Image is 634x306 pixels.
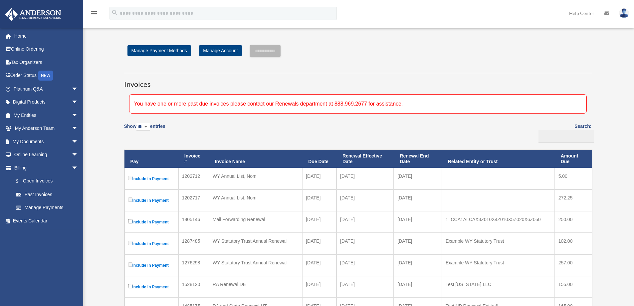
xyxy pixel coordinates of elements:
[72,82,85,96] span: arrow_drop_down
[9,201,85,214] a: Manage Payments
[128,218,175,226] label: Include in Payment
[394,233,442,254] td: [DATE]
[5,161,85,174] a: Billingarrow_drop_down
[336,233,394,254] td: [DATE]
[302,189,336,211] td: [DATE]
[90,9,98,17] i: menu
[178,211,209,233] td: 1805146
[38,71,53,81] div: NEW
[394,276,442,298] td: [DATE]
[394,168,442,189] td: [DATE]
[5,148,88,161] a: Online Learningarrow_drop_down
[72,96,85,109] span: arrow_drop_down
[178,276,209,298] td: 1528120
[178,254,209,276] td: 1276298
[128,174,175,183] label: Include in Payment
[9,188,85,201] a: Past Invoices
[336,211,394,233] td: [DATE]
[209,150,303,168] th: Invoice Name: activate to sort column ascending
[3,8,63,21] img: Anderson Advisors Platinum Portal
[178,189,209,211] td: 1202717
[394,150,442,168] th: Renewal End Date: activate to sort column ascending
[394,189,442,211] td: [DATE]
[555,233,592,254] td: 102.00
[5,82,88,96] a: Platinum Q&Aarrow_drop_down
[442,233,555,254] td: Example WY Statutory Trust
[555,150,592,168] th: Amount Due: activate to sort column ascending
[128,262,132,267] input: Include in Payment
[336,168,394,189] td: [DATE]
[90,12,98,17] a: menu
[124,73,592,90] h3: Invoices
[555,254,592,276] td: 257.00
[178,233,209,254] td: 1287485
[394,254,442,276] td: [DATE]
[178,168,209,189] td: 1202712
[555,168,592,189] td: 5.00
[5,96,88,109] a: Digital Productsarrow_drop_down
[111,9,118,16] i: search
[199,45,242,56] a: Manage Account
[302,276,336,298] td: [DATE]
[124,150,178,168] th: Pay: activate to sort column descending
[9,174,82,188] a: $Open Invoices
[213,215,299,224] div: Mail Forwarding Renewal
[124,122,165,138] label: Show entries
[442,150,555,168] th: Related Entity or Trust: activate to sort column ascending
[555,189,592,211] td: 272.25
[336,276,394,298] td: [DATE]
[213,193,299,202] div: WY Annual List, Nom
[213,171,299,181] div: WY Annual List, Nom
[302,211,336,233] td: [DATE]
[128,219,132,223] input: Include in Payment
[619,8,629,18] img: User Pic
[128,241,132,245] input: Include in Payment
[129,94,587,114] div: You have one or more past due invoices please contact our Renewals department at 888.969.2677 for...
[213,258,299,267] div: WY Statutory Trust Annual Renewal
[555,211,592,233] td: 250.00
[72,135,85,149] span: arrow_drop_down
[5,122,88,135] a: My Anderson Teamarrow_drop_down
[5,29,88,43] a: Home
[442,254,555,276] td: Example WY Statutory Trust
[128,239,175,248] label: Include in Payment
[555,276,592,298] td: 155.00
[302,168,336,189] td: [DATE]
[128,284,132,288] input: Include in Payment
[136,123,150,131] select: Showentries
[72,109,85,122] span: arrow_drop_down
[128,176,132,180] input: Include in Payment
[5,109,88,122] a: My Entitiesarrow_drop_down
[5,69,88,83] a: Order StatusNEW
[302,254,336,276] td: [DATE]
[394,211,442,233] td: [DATE]
[127,45,191,56] a: Manage Payment Methods
[5,135,88,148] a: My Documentsarrow_drop_down
[213,280,299,289] div: RA Renewal DE
[538,130,594,143] input: Search:
[336,189,394,211] td: [DATE]
[128,196,175,204] label: Include in Payment
[213,236,299,246] div: WY Statutory Trust Annual Renewal
[442,276,555,298] td: Test [US_STATE] LLC
[336,150,394,168] th: Renewal Effective Date: activate to sort column ascending
[178,150,209,168] th: Invoice #: activate to sort column ascending
[72,122,85,136] span: arrow_drop_down
[5,214,88,227] a: Events Calendar
[336,254,394,276] td: [DATE]
[128,261,175,269] label: Include in Payment
[302,150,336,168] th: Due Date: activate to sort column ascending
[5,56,88,69] a: Tax Organizers
[128,197,132,202] input: Include in Payment
[128,283,175,291] label: Include in Payment
[536,122,592,143] label: Search:
[5,43,88,56] a: Online Ordering
[442,211,555,233] td: 1_CCA1ALCAX3Z010X4Z010X5Z020X6Z050
[302,233,336,254] td: [DATE]
[20,177,23,185] span: $
[72,161,85,175] span: arrow_drop_down
[72,148,85,162] span: arrow_drop_down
